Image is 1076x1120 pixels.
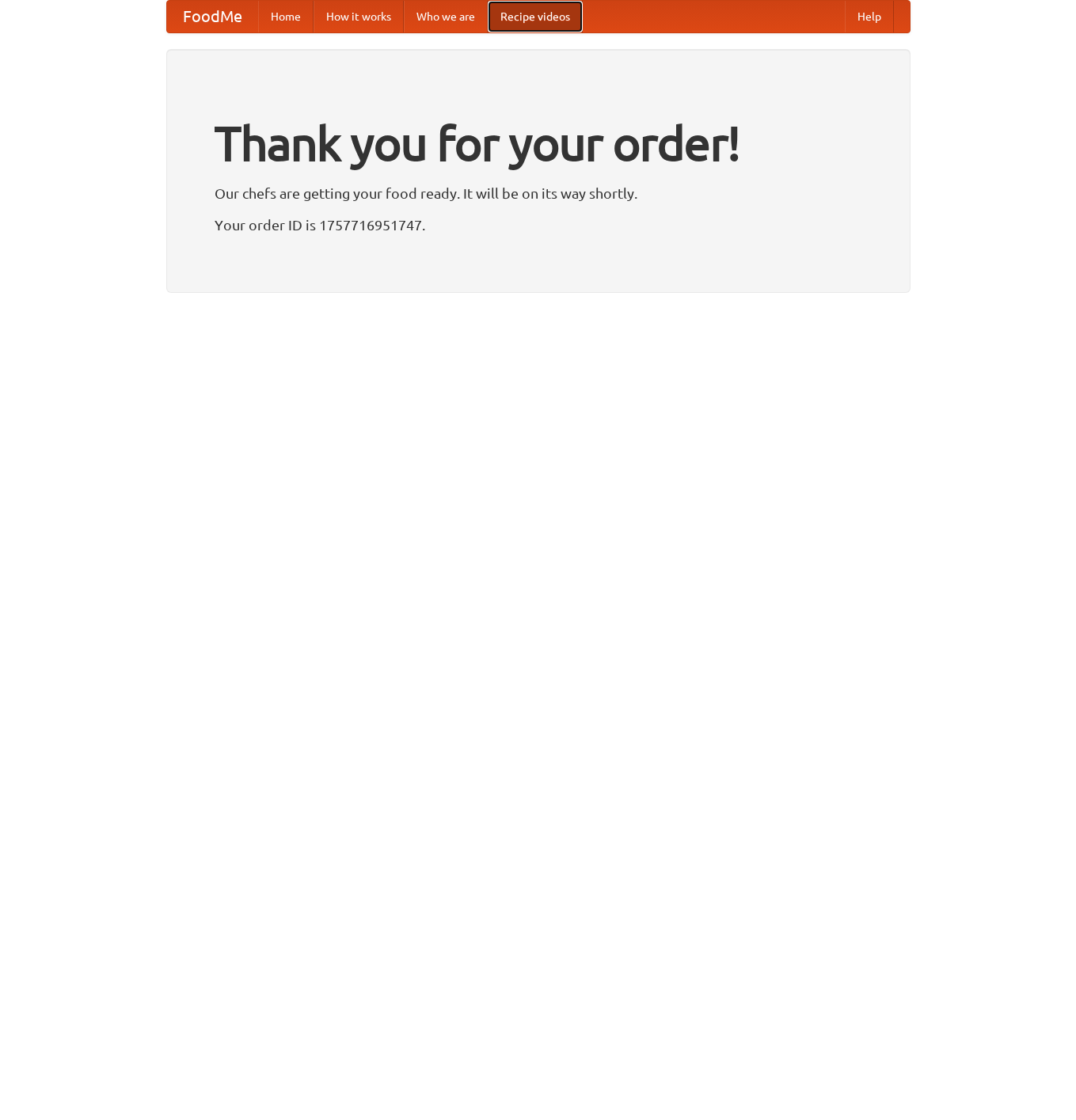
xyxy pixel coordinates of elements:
[404,1,488,32] a: Who we are
[258,1,314,32] a: Home
[845,1,894,32] a: Help
[215,105,862,181] h1: Thank you for your order!
[488,1,583,32] a: Recipe videos
[215,213,862,237] p: Your order ID is 1757716951747.
[167,1,258,32] a: FoodMe
[314,1,404,32] a: How it works
[215,181,862,205] p: Our chefs are getting your food ready. It will be on its way shortly.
